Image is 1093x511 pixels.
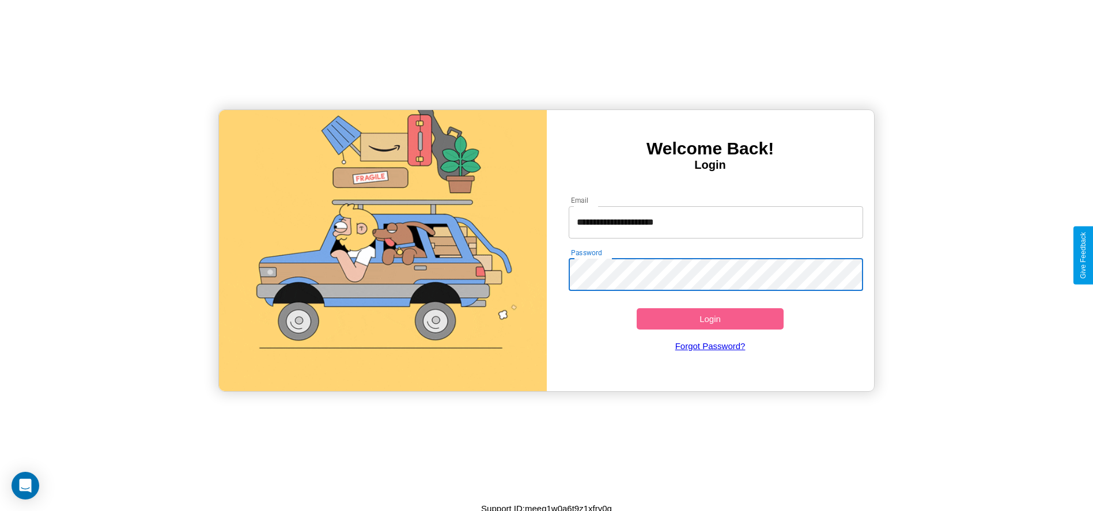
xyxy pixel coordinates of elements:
button: Login [637,308,784,330]
div: Open Intercom Messenger [12,472,39,499]
label: Password [571,248,602,258]
img: gif [219,110,546,391]
h3: Welcome Back! [547,139,874,158]
h4: Login [547,158,874,172]
div: Give Feedback [1079,232,1087,279]
a: Forgot Password? [563,330,857,362]
label: Email [571,195,589,205]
